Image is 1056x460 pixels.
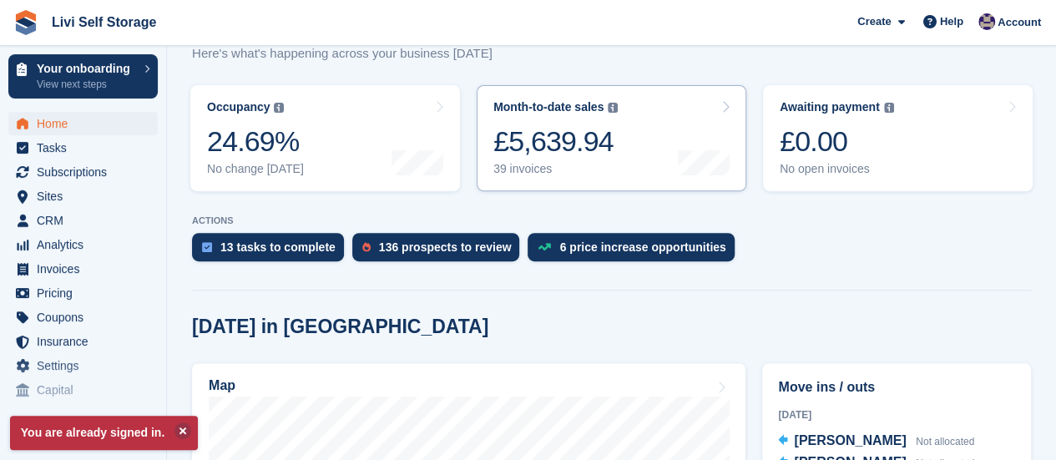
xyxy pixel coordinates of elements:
a: menu [8,209,158,232]
span: Pricing [37,281,137,305]
span: Not allocated [916,436,974,447]
div: Awaiting payment [780,100,880,114]
a: menu [8,160,158,184]
span: Account [998,14,1041,31]
span: Analytics [37,233,137,256]
p: Your onboarding [37,63,136,74]
a: menu [8,136,158,159]
a: Month-to-date sales £5,639.94 39 invoices [477,85,746,191]
img: icon-info-grey-7440780725fd019a000dd9b08b2336e03edf1995a4989e88bcd33f0948082b44.svg [608,103,618,113]
a: menu [8,112,158,135]
div: 24.69% [207,124,304,159]
h2: Map [209,378,235,393]
span: Insurance [37,330,137,353]
span: Help [940,13,963,30]
a: 13 tasks to complete [192,233,352,270]
div: £5,639.94 [493,124,618,159]
img: icon-info-grey-7440780725fd019a000dd9b08b2336e03edf1995a4989e88bcd33f0948082b44.svg [274,103,284,113]
a: menu [8,330,158,353]
a: menu [8,257,158,281]
img: prospect-51fa495bee0391a8d652442698ab0144808aea92771e9ea1ae160a38d050c398.svg [362,242,371,252]
div: [DATE] [778,407,1015,422]
div: 136 prospects to review [379,240,512,254]
p: View next steps [37,77,136,92]
div: 13 tasks to complete [220,240,336,254]
a: menu [8,306,158,329]
p: You are already signed in. [10,416,198,450]
span: CRM [37,209,137,232]
span: Settings [37,354,137,377]
a: Your onboarding View next steps [8,54,158,99]
img: stora-icon-8386f47178a22dfd0bd8f6a31ec36ba5ce8667c1dd55bd0f319d3a0aa187defe.svg [13,10,38,35]
div: No change [DATE] [207,162,304,176]
a: menu [8,354,158,377]
span: Subscriptions [37,160,137,184]
div: 39 invoices [493,162,618,176]
span: Tasks [37,136,137,159]
img: task-75834270c22a3079a89374b754ae025e5fb1db73e45f91037f5363f120a921f8.svg [202,242,212,252]
a: 6 price increase opportunities [528,233,742,270]
span: Create [857,13,891,30]
img: icon-info-grey-7440780725fd019a000dd9b08b2336e03edf1995a4989e88bcd33f0948082b44.svg [884,103,894,113]
h2: [DATE] in [GEOGRAPHIC_DATA] [192,316,488,338]
a: Occupancy 24.69% No change [DATE] [190,85,460,191]
a: menu [8,185,158,208]
h2: Move ins / outs [778,377,1015,397]
div: 6 price increase opportunities [559,240,725,254]
img: Jim [978,13,995,30]
a: menu [8,378,158,402]
div: £0.00 [780,124,894,159]
span: [PERSON_NAME] [794,433,906,447]
span: Invoices [37,257,137,281]
span: Capital [37,378,137,402]
a: menu [8,233,158,256]
img: price_increase_opportunities-93ffe204e8149a01c8c9dc8f82e8f89637d9d84a8eef4429ea346261dce0b2c0.svg [538,243,551,250]
a: 136 prospects to review [352,233,528,270]
div: No open invoices [780,162,894,176]
span: Coupons [37,306,137,329]
a: menu [8,281,158,305]
a: Awaiting payment £0.00 No open invoices [763,85,1033,191]
span: Home [37,112,137,135]
p: Here's what's happening across your business [DATE] [192,44,509,63]
span: Sites [37,185,137,208]
a: Livi Self Storage [45,8,163,36]
div: Occupancy [207,100,270,114]
div: Month-to-date sales [493,100,604,114]
a: [PERSON_NAME] Not allocated [778,431,974,452]
p: ACTIONS [192,215,1031,226]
